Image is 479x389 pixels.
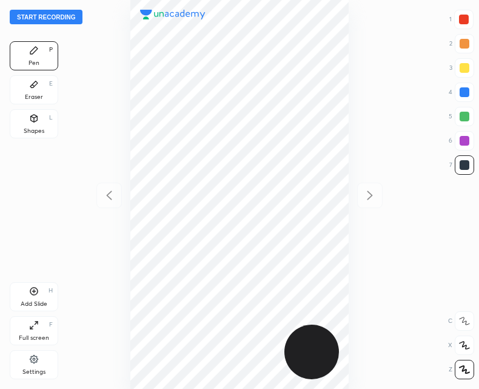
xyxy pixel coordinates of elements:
div: H [49,288,53,294]
div: P [49,47,53,53]
div: X [448,336,474,355]
div: F [49,322,53,328]
div: Shapes [24,128,44,134]
img: logo.38c385cc.svg [140,10,206,19]
div: Settings [22,369,45,375]
div: C [448,311,474,331]
div: 1 [449,10,474,29]
div: Add Slide [21,301,47,307]
div: 5 [449,107,474,126]
div: 7 [449,155,474,175]
button: Start recording [10,10,82,24]
div: 2 [449,34,474,53]
div: 3 [449,58,474,78]
div: L [49,115,53,121]
div: E [49,81,53,87]
div: Full screen [19,335,49,341]
div: 4 [449,83,474,102]
div: Eraser [25,94,43,100]
div: Z [449,360,474,379]
div: 6 [449,131,474,151]
div: Pen [28,60,39,66]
